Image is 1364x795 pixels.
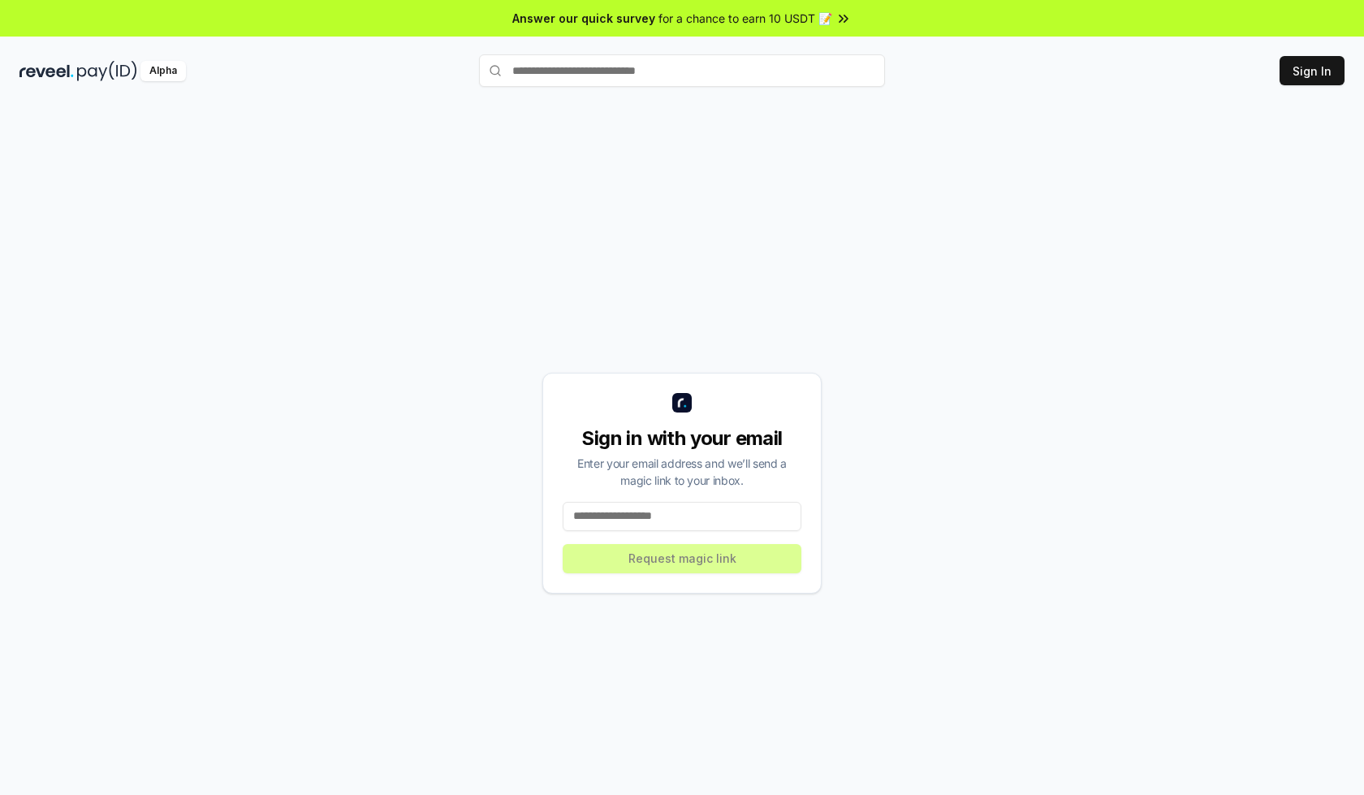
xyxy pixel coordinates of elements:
[563,455,801,489] div: Enter your email address and we’ll send a magic link to your inbox.
[19,61,74,81] img: reveel_dark
[658,10,832,27] span: for a chance to earn 10 USDT 📝
[512,10,655,27] span: Answer our quick survey
[77,61,137,81] img: pay_id
[672,393,692,413] img: logo_small
[140,61,186,81] div: Alpha
[1280,56,1345,85] button: Sign In
[563,426,801,452] div: Sign in with your email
